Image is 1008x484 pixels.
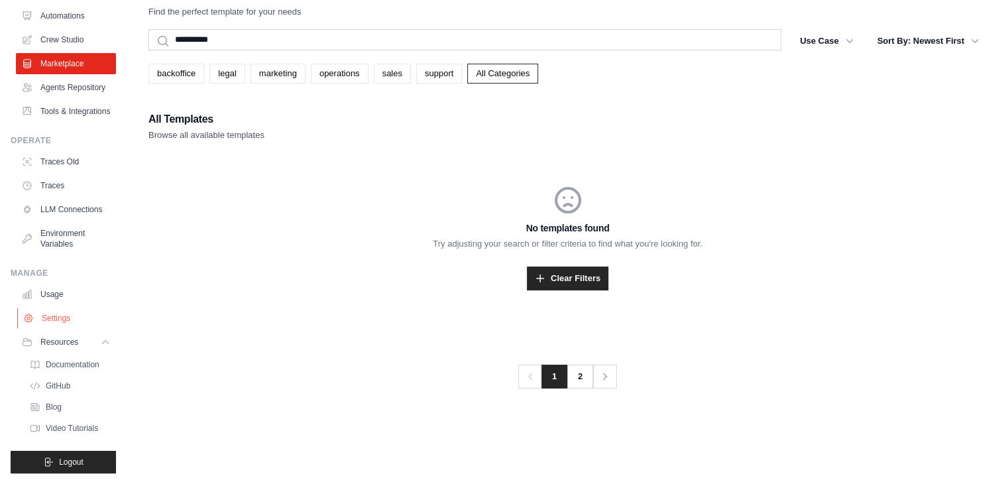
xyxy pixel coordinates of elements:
a: support [416,64,462,84]
a: Agents Repository [16,77,116,98]
a: Blog [24,398,116,416]
a: All Categories [467,64,538,84]
a: sales [374,64,411,84]
a: Video Tutorials [24,419,116,438]
span: Resources [40,337,78,347]
button: Resources [16,332,116,353]
button: Sort By: Newest First [869,29,987,53]
span: Logout [59,457,84,467]
span: Documentation [46,359,99,370]
a: Crew Studio [16,29,116,50]
button: Use Case [792,29,862,53]
a: Traces [16,175,116,196]
button: Logout [11,451,116,473]
a: legal [209,64,245,84]
a: Environment Variables [16,223,116,255]
span: Video Tutorials [46,423,98,434]
span: GitHub [46,381,70,391]
a: Clear Filters [527,267,608,290]
span: Blog [46,402,62,412]
a: Automations [16,5,116,27]
a: Settings [17,308,117,329]
a: GitHub [24,377,116,395]
a: marketing [251,64,306,84]
a: Usage [16,284,116,305]
a: Traces Old [16,151,116,172]
p: Try adjusting your search or filter criteria to find what you're looking for. [148,237,987,251]
h2: All Templates [148,110,264,129]
a: LLM Connections [16,199,116,220]
h3: No templates found [148,221,987,235]
div: Operate [11,135,116,146]
span: 1 [541,365,567,389]
a: Marketplace [16,53,116,74]
a: Documentation [24,355,116,374]
a: Tools & Integrations [16,101,116,122]
a: 2 [567,365,593,389]
div: Manage [11,268,116,278]
p: Find the perfect template for your needs [148,5,302,19]
p: Browse all available templates [148,129,264,142]
nav: Pagination [518,365,617,389]
a: operations [311,64,368,84]
a: backoffice [148,64,204,84]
